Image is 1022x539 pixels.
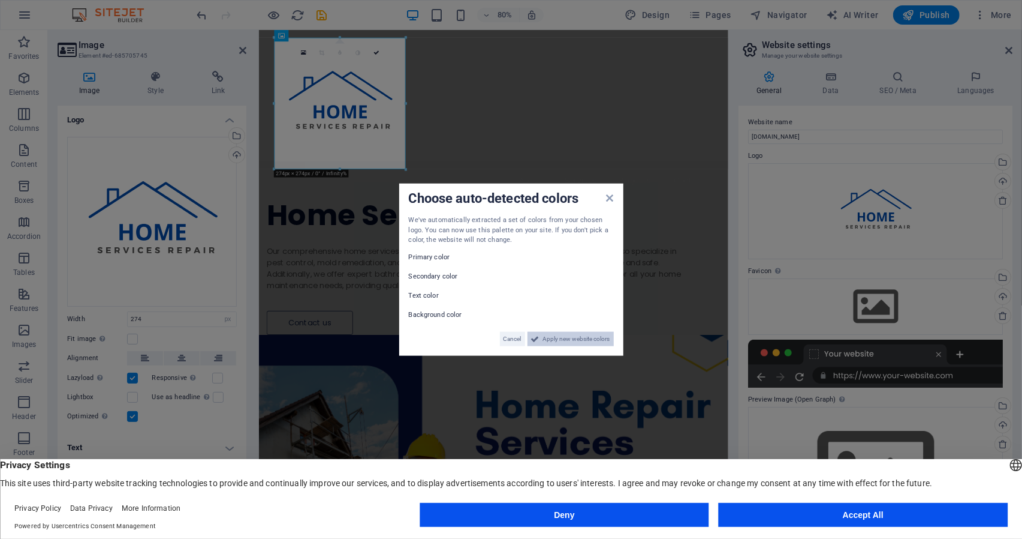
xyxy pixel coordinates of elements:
[504,331,521,346] span: Cancel
[500,331,525,346] button: Cancel
[409,307,481,322] label: Background color
[409,250,481,264] label: Primary color
[409,191,579,206] span: Choose auto-detected colors
[409,288,481,303] label: Text color
[527,331,614,346] button: Apply new website colors
[409,269,481,283] label: Secondary color
[543,331,610,346] span: Apply new website colors
[409,215,614,245] div: We've automatically extracted a set of colors from your chosen logo. You can now use this palette...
